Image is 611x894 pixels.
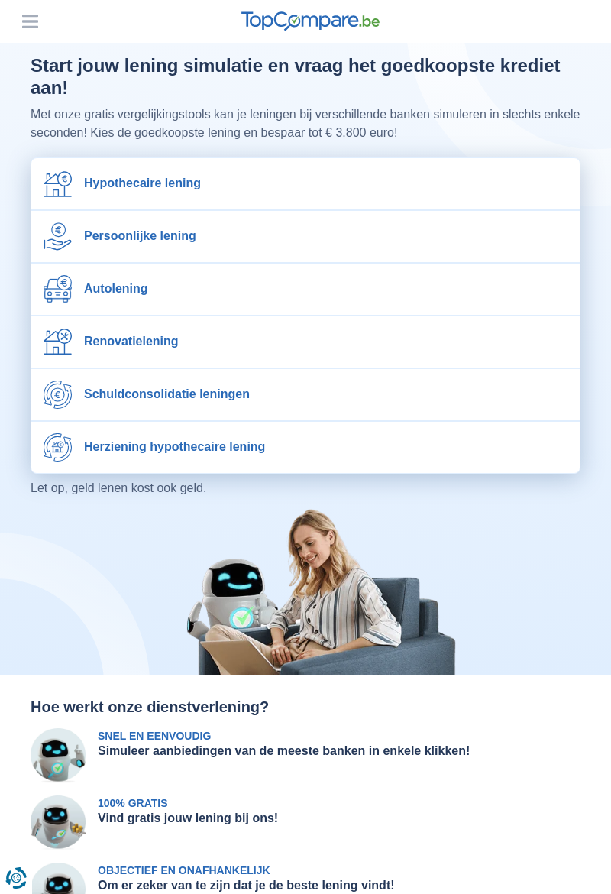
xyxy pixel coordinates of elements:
h1: Start jouw lening simulatie en vraag het goedkoopste krediet aan! [31,55,580,99]
span: 100% gratis [98,797,168,809]
a: Autolening [31,264,580,315]
h3: Om er zeker van te zijn dat je de beste lening vindt! [98,878,395,893]
p: Let op, geld lenen kost ook geld. [31,480,580,497]
span: Autolening [84,281,148,296]
span: Snel en eenvoudig [98,730,211,742]
span: Persoonlijke lening [84,228,196,243]
img: Herziening hypothecaire lening [44,433,72,462]
a: Persoonlijke lening [31,211,580,262]
a: Renovatielening [31,316,580,368]
h3: Vind gratis jouw lening bij ons! [98,811,278,826]
p: Met onze gratis vergelijkingstools kan je leningen bij verschillende banken simuleren in slechts ... [31,105,580,142]
a: Hypothecaire lening [31,158,580,209]
img: 100% gratis [31,795,86,850]
span: Herziening hypothecaire lening [84,439,265,454]
span: Objectief en onafhankelijk [98,864,270,876]
span: Renovatielening [84,334,179,348]
img: Hypothecaire lening [44,170,72,198]
img: Renovatielening [44,329,72,355]
img: Autolening [44,275,72,302]
img: Snel en eenvoudig [31,728,86,783]
a: Herziening hypothecaire lening [31,422,580,473]
button: Menu [18,10,41,33]
span: Schuldconsolidatie leningen [84,387,250,401]
h3: Simuleer aanbiedingen van de meeste banken in enkele klikken! [98,743,470,759]
img: Schuldconsolidatie leningen [44,381,72,409]
img: Persoonlijke lening [44,222,72,251]
a: Schuldconsolidatie leningen [31,369,580,420]
img: image-hero [137,509,474,675]
h2: Hoe werkt onze dienstverlening? [31,698,580,716]
img: TopCompare [241,11,380,31]
span: Hypothecaire lening [84,176,201,190]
